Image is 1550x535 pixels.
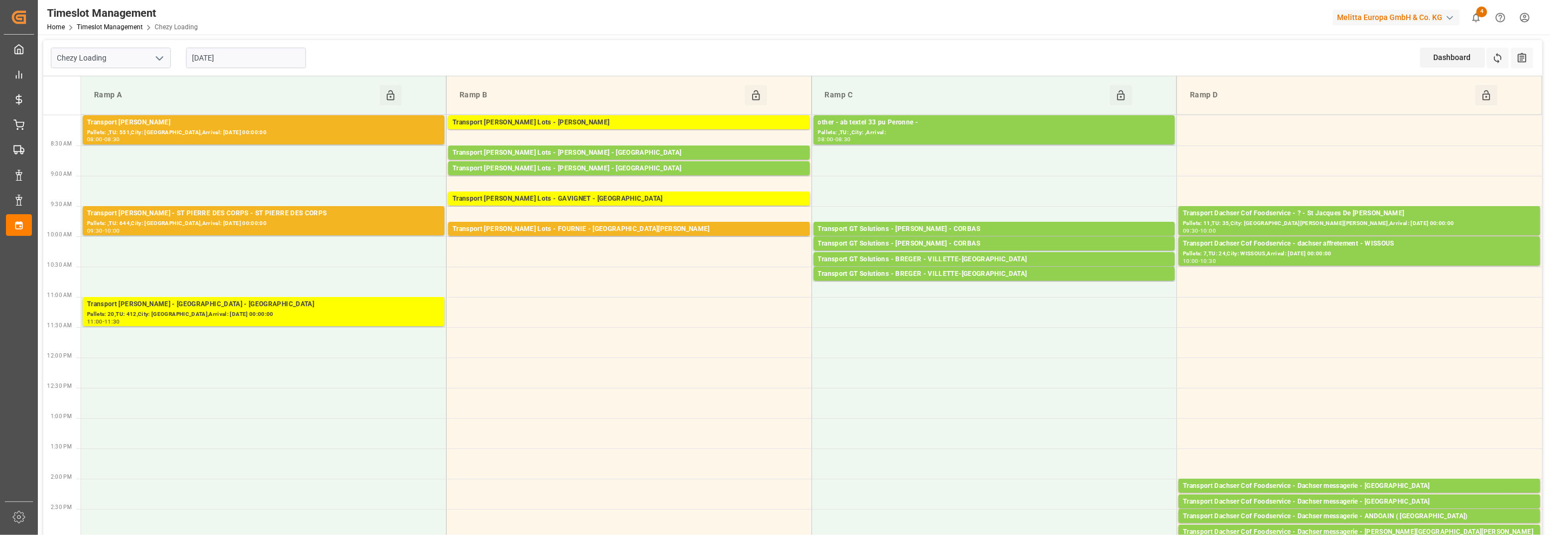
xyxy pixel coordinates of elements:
span: 11:30 AM [47,322,72,328]
div: 10:00 [1183,259,1199,263]
span: 12:00 PM [47,353,72,359]
div: Pallets: ,TU: 112,City: [GEOGRAPHIC_DATA],Arrival: [DATE] 00:00:00 [818,280,1171,289]
input: DD-MM-YYYY [186,48,306,68]
div: Transport [PERSON_NAME] Lots - FOURNIE - [GEOGRAPHIC_DATA][PERSON_NAME] [453,224,806,235]
div: Ramp C [821,85,1110,105]
div: Transport Dachser Cof Foodservice - Dachser messagerie - ANDOAIN ( [GEOGRAPHIC_DATA]) [1183,511,1536,522]
button: Help Center [1488,5,1513,30]
div: 10:00 [1200,228,1216,233]
div: Pallets: ,TU: 74,City: [GEOGRAPHIC_DATA] ( [GEOGRAPHIC_DATA]),Arrival: [DATE] 00:00:00 [1183,522,1536,531]
div: Pallets: ,TU: 84,City: CARQUEFOU,Arrival: [DATE] 00:00:00 [453,128,806,137]
span: 9:30 AM [51,201,72,207]
div: Transport [PERSON_NAME] Lots - [PERSON_NAME] [453,117,806,128]
div: 08:00 [818,137,834,142]
span: 4 [1476,6,1487,17]
div: Pallets: ,TU: 644,City: [GEOGRAPHIC_DATA],Arrival: [DATE] 00:00:00 [87,219,440,228]
div: Transport GT Solutions - BREGER - VILLETTE-[GEOGRAPHIC_DATA] [818,269,1171,280]
div: Transport GT Solutions - [PERSON_NAME] - CORBAS [818,224,1171,235]
div: Transport Dachser Cof Foodservice - Dachser messagerie - [GEOGRAPHIC_DATA] [1183,497,1536,507]
input: Type to search/select [51,48,171,68]
div: Pallets: ,TU: 318,City: [GEOGRAPHIC_DATA],Arrival: [DATE] 00:00:00 [453,174,806,183]
div: Pallets: 7,TU: 24,City: WISSOUS,Arrival: [DATE] 00:00:00 [1183,249,1536,259]
div: Transport Dachser Cof Foodservice - dachser affretement - WISSOUS [1183,239,1536,249]
div: - [834,137,835,142]
div: Pallets: 1,TU: 10,City: [GEOGRAPHIC_DATA],Arrival: [DATE] 00:00:00 [1183,492,1536,501]
div: Transport [PERSON_NAME] - [GEOGRAPHIC_DATA] - [GEOGRAPHIC_DATA] [87,299,440,310]
span: 9:00 AM [51,171,72,177]
div: Pallets: 5,TU: 32,City: [GEOGRAPHIC_DATA],Arrival: [DATE] 00:00:00 [818,235,1171,244]
div: - [1199,259,1200,263]
div: - [1199,228,1200,233]
div: Transport [PERSON_NAME] Lots - [PERSON_NAME] - [GEOGRAPHIC_DATA] [453,148,806,158]
div: 08:30 [104,137,120,142]
button: open menu [151,50,167,67]
div: 10:00 [104,228,120,233]
div: Pallets: 11,TU: 35,City: [GEOGRAPHIC_DATA][PERSON_NAME][PERSON_NAME],Arrival: [DATE] 00:00:00 [1183,219,1536,228]
div: 08:00 [87,137,103,142]
div: Ramp D [1186,85,1475,105]
span: 8:30 AM [51,141,72,147]
a: Timeslot Management [77,23,143,31]
div: Pallets: 10,TU: 1009,City: [GEOGRAPHIC_DATA],Arrival: [DATE] 00:00:00 [453,204,806,214]
div: Pallets: 20,TU: 412,City: [GEOGRAPHIC_DATA],Arrival: [DATE] 00:00:00 [87,310,440,319]
div: Pallets: 2,TU: ,City: [GEOGRAPHIC_DATA],Arrival: [DATE] 00:00:00 [453,158,806,168]
span: 1:00 PM [51,413,72,419]
div: Dashboard [1420,48,1485,68]
div: - [103,137,104,142]
div: Timeslot Management [47,5,198,21]
div: Transport [PERSON_NAME] Lots - [PERSON_NAME] - [GEOGRAPHIC_DATA] [453,163,806,174]
div: Transport GT Solutions - [PERSON_NAME] - CORBAS [818,239,1171,249]
span: 12:30 PM [47,383,72,389]
span: 1:30 PM [51,444,72,450]
div: 11:00 [87,319,103,324]
div: other - ab textel 33 pu Peronne - [818,117,1171,128]
div: Ramp B [455,85,745,105]
div: 10:30 [1200,259,1216,263]
div: Pallets: ,TU: 56,City: [GEOGRAPHIC_DATA][PERSON_NAME],Arrival: [DATE] 00:00:00 [453,235,806,244]
div: Pallets: ,TU: 144,City: [GEOGRAPHIC_DATA],Arrival: [DATE] 00:00:00 [818,265,1171,274]
div: 11:30 [104,319,120,324]
div: - [103,228,104,233]
div: Transport [PERSON_NAME] - ST PIERRE DES CORPS - ST PIERRE DES CORPS [87,208,440,219]
div: Melitta Europa GmbH & Co. KG [1333,10,1460,25]
div: 09:30 [87,228,103,233]
div: 08:30 [835,137,851,142]
div: Pallets: ,TU: 551,City: [GEOGRAPHIC_DATA],Arrival: [DATE] 00:00:00 [87,128,440,137]
div: Pallets: ,TU: 144,City: [GEOGRAPHIC_DATA],Arrival: [DATE] 00:00:00 [1183,507,1536,517]
span: 10:00 AM [47,232,72,237]
div: Transport [PERSON_NAME] Lots - GAVIGNET - [GEOGRAPHIC_DATA] [453,194,806,204]
div: Pallets: 2,TU: 52,City: [GEOGRAPHIC_DATA],Arrival: [DATE] 00:00:00 [818,249,1171,259]
div: Pallets: ,TU: ,City: ,Arrival: [818,128,1171,137]
div: - [103,319,104,324]
button: show 4 new notifications [1464,5,1488,30]
a: Home [47,23,65,31]
div: Transport Dachser Cof Foodservice - Dachser messagerie - [GEOGRAPHIC_DATA] [1183,481,1536,492]
span: 11:00 AM [47,292,72,298]
div: 09:30 [1183,228,1199,233]
div: Transport [PERSON_NAME] [87,117,440,128]
span: 2:00 PM [51,474,72,480]
span: 2:30 PM [51,504,72,510]
div: Transport Dachser Cof Foodservice - ? - St Jacques De [PERSON_NAME] [1183,208,1536,219]
div: Ramp A [90,85,380,105]
button: Melitta Europa GmbH & Co. KG [1333,7,1464,28]
span: 10:30 AM [47,262,72,268]
div: Transport GT Solutions - BREGER - VILLETTE-[GEOGRAPHIC_DATA] [818,254,1171,265]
